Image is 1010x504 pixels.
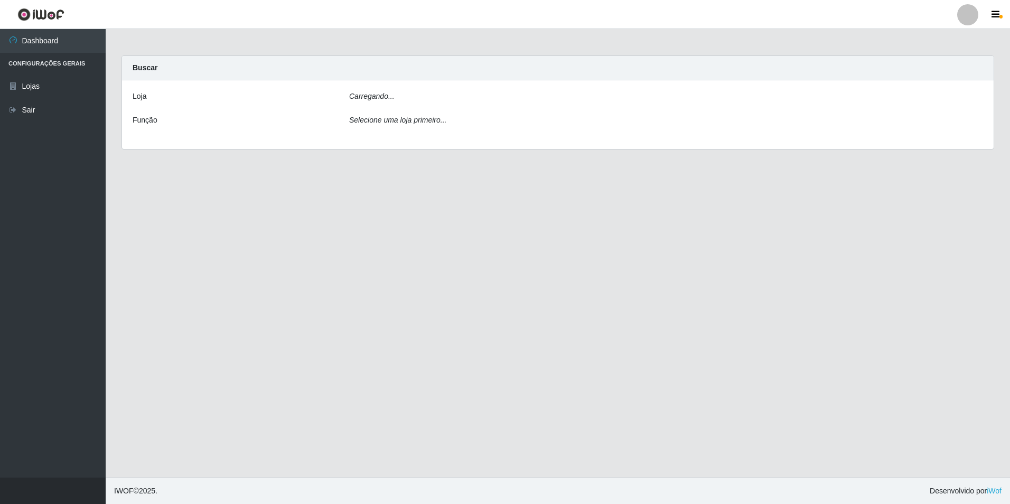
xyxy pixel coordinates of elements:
img: CoreUI Logo [17,8,64,21]
i: Selecione uma loja primeiro... [349,116,446,124]
label: Loja [133,91,146,102]
span: IWOF [114,487,134,495]
label: Função [133,115,157,126]
strong: Buscar [133,63,157,72]
span: © 2025 . [114,486,157,497]
a: iWof [987,487,1002,495]
i: Carregando... [349,92,395,100]
span: Desenvolvido por [930,486,1002,497]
